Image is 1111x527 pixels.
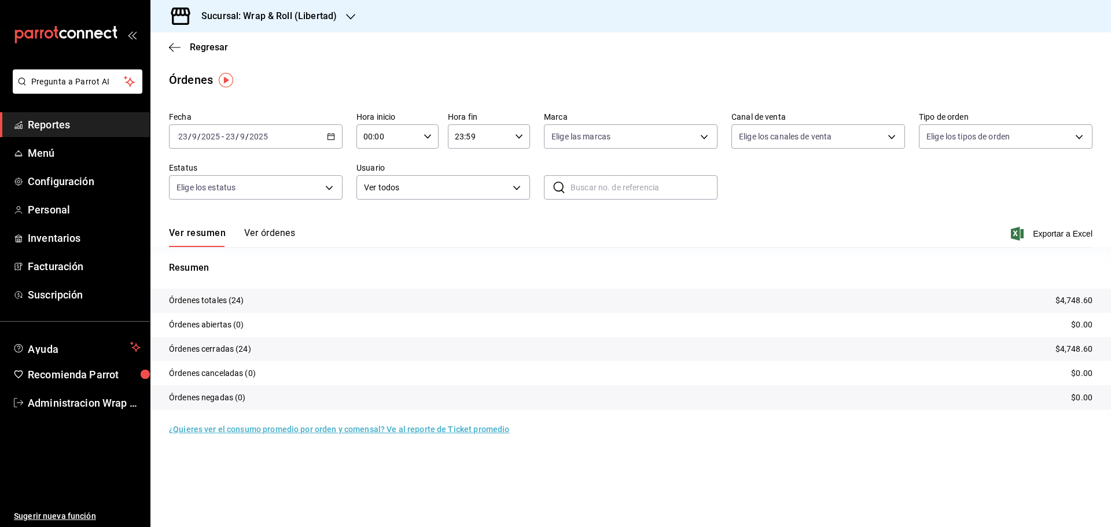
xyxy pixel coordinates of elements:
label: Estatus [169,164,343,172]
button: Ver resumen [169,227,226,247]
span: Facturación [28,259,141,274]
button: Exportar a Excel [1013,227,1092,241]
span: / [197,132,201,141]
span: Sugerir nueva función [14,510,141,522]
span: Elige las marcas [551,131,610,142]
a: ¿Quieres ver el consumo promedio por orden y comensal? Ve al reporte de Ticket promedio [169,425,509,434]
span: Menú [28,145,141,161]
p: $0.00 [1071,319,1092,331]
p: Resumen [169,261,1092,275]
input: -- [225,132,236,141]
p: $4,748.60 [1055,343,1092,355]
span: / [188,132,192,141]
h3: Sucursal: Wrap & Roll (Libertad) [192,9,337,23]
label: Tipo de orden [919,113,1092,121]
input: ---- [249,132,268,141]
button: Pregunta a Parrot AI [13,69,142,94]
span: Recomienda Parrot [28,367,141,382]
label: Canal de venta [731,113,905,121]
span: Elige los estatus [176,182,236,193]
span: Ayuda [28,340,126,354]
label: Hora inicio [356,113,439,121]
span: Personal [28,202,141,218]
span: - [222,132,224,141]
span: / [245,132,249,141]
p: Órdenes totales (24) [169,294,244,307]
p: Órdenes canceladas (0) [169,367,256,379]
input: ---- [201,132,220,141]
span: Regresar [190,42,228,53]
label: Marca [544,113,718,121]
p: $0.00 [1071,392,1092,404]
input: -- [192,132,197,141]
p: Órdenes negadas (0) [169,392,246,404]
div: Órdenes [169,71,213,89]
label: Fecha [169,113,343,121]
p: $4,748.60 [1055,294,1092,307]
span: Elige los canales de venta [739,131,832,142]
span: Inventarios [28,230,141,246]
a: Pregunta a Parrot AI [8,84,142,96]
div: navigation tabs [169,227,295,247]
input: -- [240,132,245,141]
button: open_drawer_menu [127,30,137,39]
span: Ver todos [364,182,509,194]
span: Elige los tipos de orden [926,131,1010,142]
button: Ver órdenes [244,227,295,247]
input: -- [178,132,188,141]
span: Suscripción [28,287,141,303]
span: Reportes [28,117,141,132]
input: Buscar no. de referencia [571,176,718,199]
label: Hora fin [448,113,530,121]
span: Configuración [28,174,141,189]
span: / [236,132,239,141]
button: Regresar [169,42,228,53]
span: Pregunta a Parrot AI [31,76,124,88]
label: Usuario [356,164,530,172]
p: $0.00 [1071,367,1092,379]
span: Administracion Wrap N Roll [28,395,141,411]
p: Órdenes cerradas (24) [169,343,251,355]
p: Órdenes abiertas (0) [169,319,244,331]
img: Tooltip marker [219,73,233,87]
